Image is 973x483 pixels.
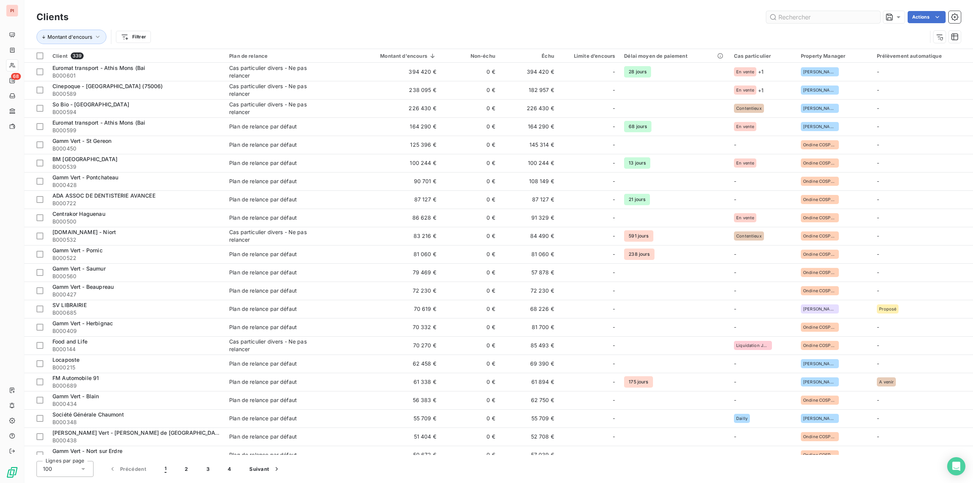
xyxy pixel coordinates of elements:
span: - [877,123,879,130]
span: - [877,196,879,203]
span: Gamm Vert - Pontchateau [52,174,118,181]
span: - [734,451,736,458]
span: [PERSON_NAME] [803,106,837,111]
span: B000522 [52,254,220,262]
span: - [734,360,736,367]
span: - [613,159,615,167]
td: 0 € [441,282,500,300]
span: Gamm Vert - Herbignac [52,320,113,326]
button: Actions [908,11,946,23]
td: 0 € [441,245,500,263]
span: Ondine COSPEREC [803,398,837,402]
span: Locaposte [52,356,79,363]
span: + 1 [758,68,764,76]
span: - [734,397,736,403]
span: [PERSON_NAME] [803,124,837,129]
td: 182 957 € [500,81,559,99]
td: 0 € [441,263,500,282]
span: Liquidation Judiciaire [736,343,770,348]
span: - [734,196,736,203]
span: B000685 [52,309,220,317]
td: 57 878 € [500,263,559,282]
span: B000560 [52,272,220,280]
div: Plan de relance par défaut [229,415,297,422]
div: Plan de relance par défaut [229,141,297,149]
span: B000532 [52,236,220,244]
span: [PERSON_NAME] [803,88,837,92]
div: Property Manager [801,53,868,59]
span: - [877,433,879,440]
span: B000438 [52,437,220,444]
span: - [613,433,615,440]
span: B000348 [52,418,220,426]
td: 61 894 € [500,373,559,391]
td: 0 € [441,428,500,446]
div: PI [6,5,18,17]
div: Plan de relance par défaut [229,123,297,130]
span: Gamm Vert - Beaupreau [52,283,114,290]
span: B000689 [52,382,220,390]
div: Plan de relance par défaut [229,378,297,386]
td: 0 € [441,446,500,464]
td: 394 420 € [500,63,559,81]
span: [PERSON_NAME] [803,380,837,384]
div: Plan de relance par défaut [229,396,297,404]
span: Gamm Vert - Nort sur Erdre [52,448,122,454]
span: - [613,342,615,349]
span: - [877,251,879,257]
span: - [734,433,736,440]
td: 57 039 € [500,446,559,464]
span: - [877,287,879,294]
span: - [734,287,736,294]
td: 0 € [441,300,500,318]
span: En vente [736,124,754,129]
span: - [877,397,879,403]
span: 21 jours [624,194,650,205]
span: - [877,342,879,348]
td: 55 709 € [500,409,559,428]
span: 1 [165,465,166,473]
span: Food and Life [52,338,87,345]
td: 72 230 € [351,282,441,300]
td: 0 € [441,172,500,190]
span: En vente [736,70,754,74]
span: - [877,87,879,93]
div: Plan de relance par défaut [229,287,297,295]
span: - [613,396,615,404]
button: 3 [197,461,219,477]
span: Dailly [736,416,748,421]
span: Gamm Vert - Blain [52,393,99,399]
td: 164 290 € [500,117,559,136]
td: 108 149 € [500,172,559,190]
span: - [877,415,879,421]
td: 125 396 € [351,136,441,154]
span: B000215 [52,364,220,371]
span: - [734,269,736,276]
span: - [734,178,736,184]
td: 70 270 € [351,336,441,355]
div: Échu [504,53,554,59]
td: 69 390 € [500,355,559,373]
span: En vente [736,215,754,220]
span: B000409 [52,327,220,335]
td: 91 329 € [500,209,559,227]
td: 145 314 € [500,136,559,154]
span: B000539 [52,163,220,171]
td: 62 458 € [351,355,441,373]
div: Plan de relance par défaut [229,305,297,313]
td: 0 € [441,373,500,391]
td: 81 060 € [500,245,559,263]
span: Gamm Vert - Saumur [52,265,106,272]
span: Gamm Vert - Pornic [52,247,103,253]
h3: Clients [36,10,68,24]
span: Cinepoque - [GEOGRAPHIC_DATA] (75006) [52,83,163,89]
span: 68 [11,73,21,80]
td: 0 € [441,209,500,227]
span: - [734,324,736,330]
div: Cas particulier [734,53,792,59]
span: B000434 [52,400,220,408]
td: 87 127 € [500,190,559,209]
span: Montant d'encours [48,34,92,40]
span: Ondine COSPEREC [803,143,837,147]
td: 0 € [441,355,500,373]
